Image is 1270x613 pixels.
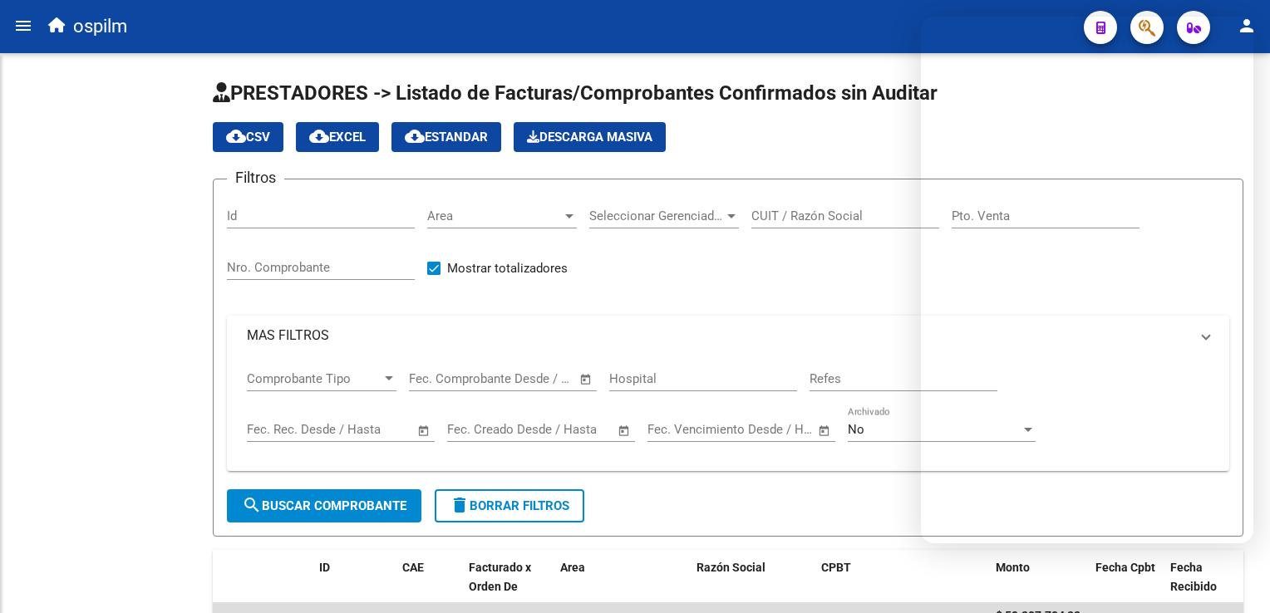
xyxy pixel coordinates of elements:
[227,316,1229,356] mat-expansion-panel-header: MAS FILTROS
[247,371,381,386] span: Comprobante Tipo
[577,370,596,389] button: Open calendar
[73,8,127,45] span: ospilm
[391,122,501,152] button: Estandar
[447,258,568,278] span: Mostrar totalizadores
[730,422,810,437] input: Fecha fin
[469,561,531,593] span: Facturado x Orden De
[226,126,246,146] mat-icon: cloud_download
[996,561,1030,574] span: Monto
[309,126,329,146] mat-icon: cloud_download
[647,422,715,437] input: Fecha inicio
[1213,557,1253,596] iframe: Intercom live chat
[514,122,666,152] app-download-masive: Descarga masiva de comprobantes (adjuntos)
[329,422,410,437] input: Fecha fin
[13,16,33,36] mat-icon: menu
[309,130,366,145] span: EXCEL
[821,561,851,574] span: CPBT
[1170,561,1217,593] span: Fecha Recibido
[589,208,724,223] span: Seleccionar Gerenciador
[227,356,1229,472] div: MAS FILTROS
[226,130,270,145] span: CSV
[296,122,379,152] button: EXCEL
[491,371,572,386] input: Fecha fin
[447,422,514,437] input: Fecha inicio
[848,422,864,437] span: No
[427,208,562,223] span: Area
[247,326,1189,345] mat-panel-title: MAS FILTROS
[405,126,425,146] mat-icon: cloud_download
[450,498,569,513] span: Borrar Filtros
[242,498,406,513] span: Buscar Comprobante
[529,422,610,437] input: Fecha fin
[227,166,284,189] h3: Filtros
[409,371,476,386] input: Fecha inicio
[514,122,666,152] button: Descarga Masiva
[227,489,421,522] button: Buscar Comprobante
[319,561,330,574] span: ID
[815,421,834,440] button: Open calendar
[697,561,765,574] span: Razón Social
[402,561,424,574] span: CAE
[242,495,262,515] mat-icon: search
[615,421,634,440] button: Open calendar
[560,561,585,574] span: Area
[405,130,488,145] span: Estandar
[213,81,938,105] span: PRESTADORES -> Listado de Facturas/Comprobantes Confirmados sin Auditar
[247,422,314,437] input: Fecha inicio
[450,495,470,515] mat-icon: delete
[435,489,584,522] button: Borrar Filtros
[921,17,1253,543] iframe: Intercom live chat
[1095,561,1155,574] span: Fecha Cpbt
[527,130,652,145] span: Descarga Masiva
[415,421,434,440] button: Open calendar
[213,122,283,152] button: CSV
